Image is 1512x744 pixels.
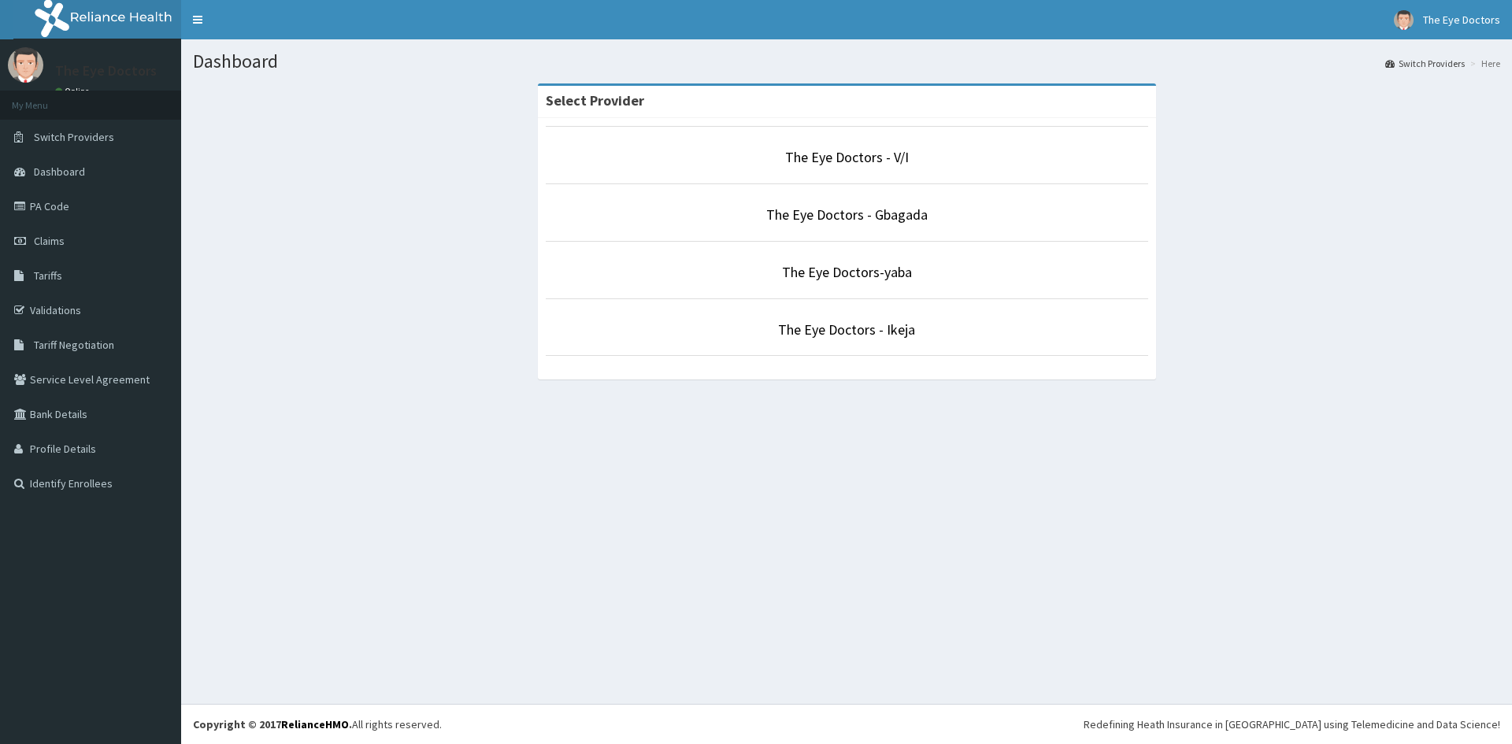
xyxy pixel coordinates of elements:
[782,263,912,281] a: The Eye Doctors-yaba
[8,47,43,83] img: User Image
[34,165,85,179] span: Dashboard
[785,148,909,166] a: The Eye Doctors - V/I
[55,64,157,78] p: The Eye Doctors
[55,86,93,97] a: Online
[766,205,928,224] a: The Eye Doctors - Gbagada
[1466,57,1500,70] li: Here
[1394,10,1414,30] img: User Image
[778,320,915,339] a: The Eye Doctors - Ikeja
[193,717,352,731] strong: Copyright © 2017 .
[34,338,114,352] span: Tariff Negotiation
[1385,57,1465,70] a: Switch Providers
[1084,716,1500,732] div: Redefining Heath Insurance in [GEOGRAPHIC_DATA] using Telemedicine and Data Science!
[193,51,1500,72] h1: Dashboard
[34,130,114,144] span: Switch Providers
[1423,13,1500,27] span: The Eye Doctors
[34,268,62,283] span: Tariffs
[546,91,644,109] strong: Select Provider
[181,704,1512,744] footer: All rights reserved.
[281,717,349,731] a: RelianceHMO
[34,234,65,248] span: Claims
